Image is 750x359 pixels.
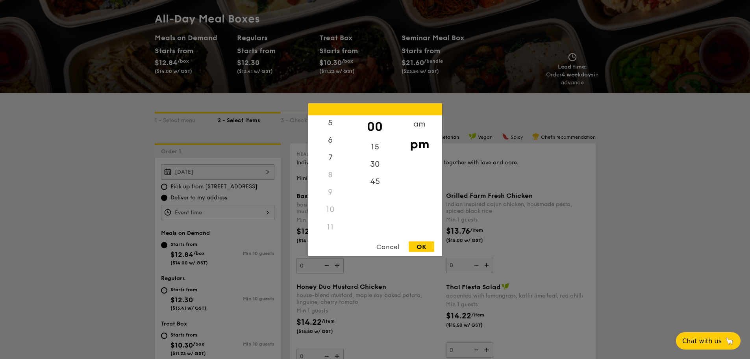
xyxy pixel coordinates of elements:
div: 00 [353,115,397,138]
div: Cancel [369,241,407,252]
div: 5 [308,114,353,131]
div: 11 [308,218,353,235]
div: 7 [308,149,353,166]
div: 10 [308,201,353,218]
div: 45 [353,173,397,190]
div: pm [397,132,442,155]
div: 15 [353,138,397,155]
button: Chat with us🦙 [676,332,741,350]
span: 🦙 [725,337,734,346]
span: Chat with us [682,337,722,345]
div: OK [409,241,434,252]
div: am [397,115,442,132]
div: 9 [308,183,353,201]
div: 6 [308,131,353,149]
div: 8 [308,166,353,183]
div: 30 [353,155,397,173]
